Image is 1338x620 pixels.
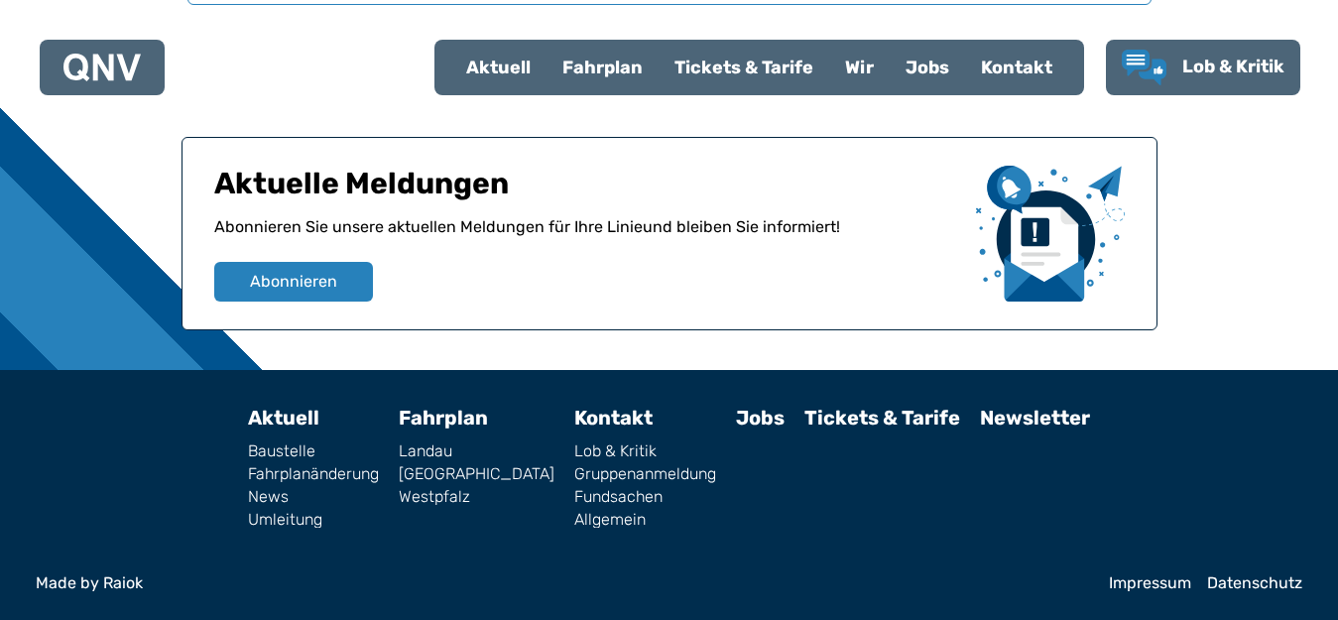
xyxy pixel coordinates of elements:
[399,443,554,459] a: Landau
[36,575,1093,591] a: Made by Raiok
[736,406,785,430] a: Jobs
[980,406,1090,430] a: Newsletter
[63,48,141,87] a: QNV Logo
[976,166,1125,302] img: newsletter
[965,42,1068,93] a: Kontakt
[399,406,488,430] a: Fahrplan
[574,489,716,505] a: Fundsachen
[1109,575,1191,591] a: Impressum
[248,406,319,430] a: Aktuell
[248,489,379,505] a: News
[574,466,716,482] a: Gruppenanmeldung
[547,42,659,93] a: Fahrplan
[450,42,547,93] a: Aktuell
[1182,56,1284,77] span: Lob & Kritik
[659,42,829,93] a: Tickets & Tarife
[804,406,960,430] a: Tickets & Tarife
[214,166,960,215] h1: Aktuelle Meldungen
[890,42,965,93] a: Jobs
[214,215,960,262] p: Abonnieren Sie unsere aktuellen Meldungen für Ihre Linie und bleiben Sie informiert!
[248,512,379,528] a: Umleitung
[574,512,716,528] a: Allgemein
[399,466,554,482] a: [GEOGRAPHIC_DATA]
[574,443,716,459] a: Lob & Kritik
[574,406,653,430] a: Kontakt
[248,466,379,482] a: Fahrplanänderung
[399,489,554,505] a: Westpfalz
[1207,575,1302,591] a: Datenschutz
[63,54,141,81] img: QNV Logo
[250,270,337,294] span: Abonnieren
[214,262,373,302] button: Abonnieren
[829,42,890,93] a: Wir
[248,443,379,459] a: Baustelle
[1122,50,1284,85] a: Lob & Kritik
